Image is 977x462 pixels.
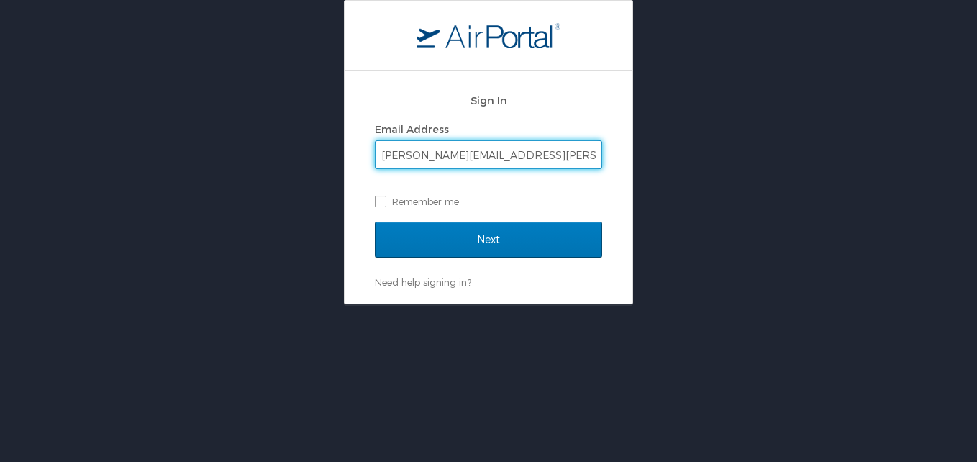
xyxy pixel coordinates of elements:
img: logo [417,22,560,48]
label: Remember me [375,191,602,212]
h2: Sign In [375,92,602,109]
label: Email Address [375,123,449,135]
a: Need help signing in? [375,276,471,288]
input: Next [375,222,602,258]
